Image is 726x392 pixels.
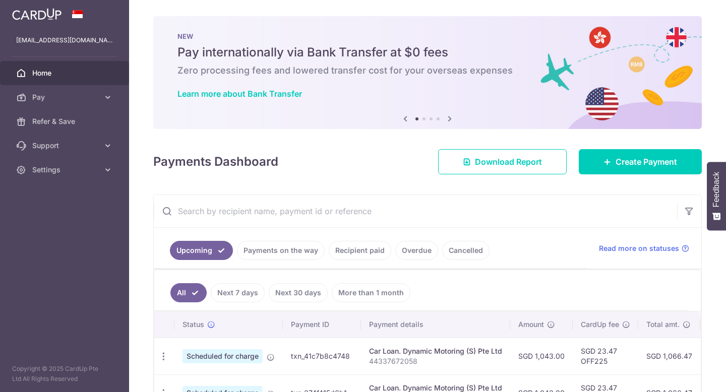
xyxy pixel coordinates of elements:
[579,149,702,174] a: Create Payment
[510,338,573,374] td: SGD 1,043.00
[707,162,726,230] button: Feedback - Show survey
[211,283,265,302] a: Next 7 days
[170,283,207,302] a: All
[183,319,204,330] span: Status
[170,241,233,260] a: Upcoming
[599,243,689,253] a: Read more on statuses
[32,68,99,78] span: Home
[283,311,361,338] th: Payment ID
[369,356,502,366] p: 44337672058
[442,241,490,260] a: Cancelled
[153,153,278,171] h4: Payments Dashboard
[332,283,410,302] a: More than 1 month
[153,16,702,129] img: Bank transfer banner
[573,338,638,374] td: SGD 23.47 OFF225
[475,156,542,168] span: Download Report
[638,338,700,374] td: SGD 1,066.47
[237,241,325,260] a: Payments on the way
[32,92,99,102] span: Pay
[269,283,328,302] a: Next 30 days
[438,149,567,174] a: Download Report
[616,156,677,168] span: Create Payment
[32,116,99,126] span: Refer & Save
[283,338,361,374] td: txn_41c7b8c4748
[361,311,510,338] th: Payment details
[32,165,99,175] span: Settings
[369,346,502,356] div: Car Loan. Dynamic Motoring (S) Pte Ltd
[646,319,680,330] span: Total amt.
[16,35,113,45] p: [EMAIL_ADDRESS][DOMAIN_NAME]
[177,44,678,60] h5: Pay internationally via Bank Transfer at $0 fees
[329,241,391,260] a: Recipient paid
[581,319,619,330] span: CardUp fee
[599,243,679,253] span: Read more on statuses
[395,241,438,260] a: Overdue
[177,64,678,77] h6: Zero processing fees and lowered transfer cost for your overseas expenses
[712,172,721,207] span: Feedback
[518,319,544,330] span: Amount
[177,89,302,99] a: Learn more about Bank Transfer
[12,8,62,20] img: CardUp
[154,195,677,227] input: Search by recipient name, payment id or reference
[183,349,263,363] span: Scheduled for charge
[177,32,678,40] p: NEW
[32,141,99,151] span: Support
